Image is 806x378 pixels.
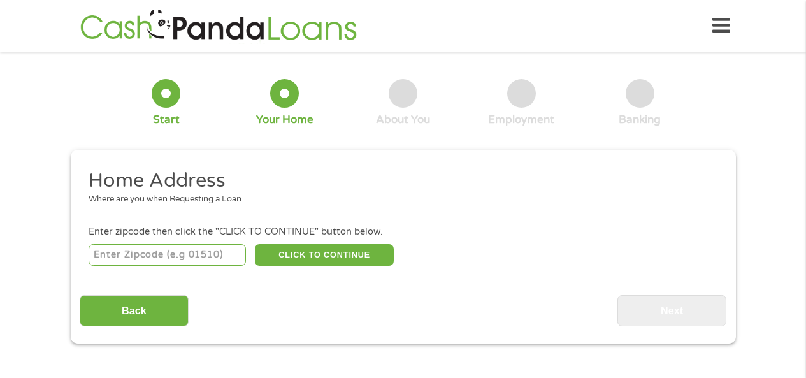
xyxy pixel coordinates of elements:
[80,295,189,326] input: Back
[89,168,708,194] h2: Home Address
[376,113,430,127] div: About You
[256,113,313,127] div: Your Home
[153,113,180,127] div: Start
[89,244,246,266] input: Enter Zipcode (e.g 01510)
[89,193,708,206] div: Where are you when Requesting a Loan.
[89,225,717,239] div: Enter zipcode then click the "CLICK TO CONTINUE" button below.
[619,113,661,127] div: Banking
[617,295,726,326] input: Next
[488,113,554,127] div: Employment
[255,244,394,266] button: CLICK TO CONTINUE
[76,8,361,44] img: GetLoanNow Logo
